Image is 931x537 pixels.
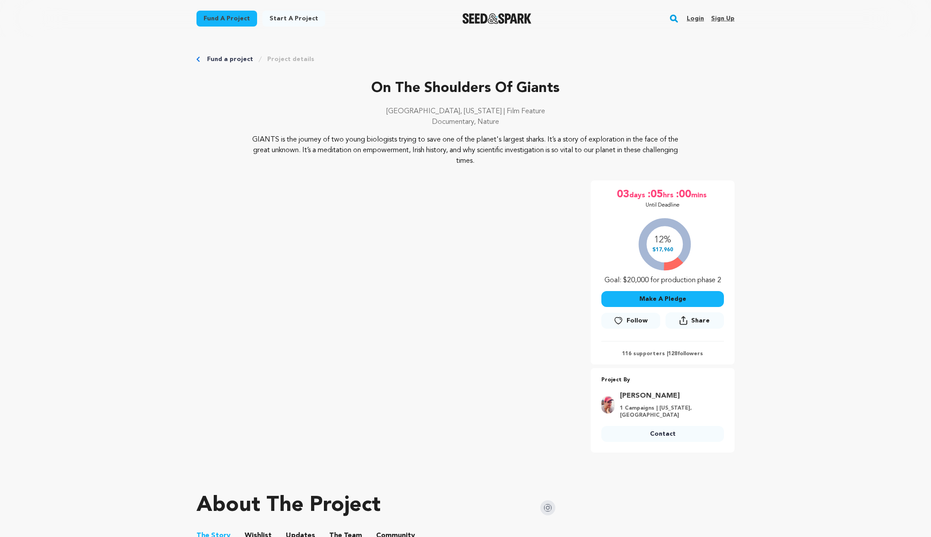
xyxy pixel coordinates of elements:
h1: About The Project [196,495,381,516]
span: :05 [647,188,663,202]
span: 03 [617,188,629,202]
span: days [629,188,647,202]
a: Project details [267,55,314,64]
button: Make A Pledge [601,291,724,307]
img: Seed&Spark Logo Dark Mode [462,13,532,24]
span: hrs [663,188,675,202]
a: Contact [601,426,724,442]
p: Project By [601,375,724,385]
a: Start a project [262,11,325,27]
span: Share [691,316,710,325]
p: [GEOGRAPHIC_DATA], [US_STATE] | Film Feature [196,106,735,117]
span: Share [666,312,724,332]
button: Share [666,312,724,329]
span: :00 [675,188,691,202]
span: mins [691,188,708,202]
span: Follow [627,316,648,325]
p: On The Shoulders Of Giants [196,78,735,99]
a: Fund a project [207,55,253,64]
p: Documentary, Nature [196,117,735,127]
a: Sign up [711,12,735,26]
a: Goto Scott DeGraw profile [620,391,719,401]
p: GIANTS is the journey of two young biologists trying to save one of the planet's largest sharks. ... [250,134,681,166]
img: 73bbabdc3393ef94.png [601,396,615,414]
a: Login [687,12,704,26]
a: Follow [601,313,660,329]
img: Seed&Spark Instagram Icon [540,500,555,515]
p: 1 Campaigns | [US_STATE], [GEOGRAPHIC_DATA] [620,405,719,419]
a: Fund a project [196,11,257,27]
a: Seed&Spark Homepage [462,13,532,24]
div: Breadcrumb [196,55,735,64]
span: 128 [668,351,677,357]
p: 116 supporters | followers [601,350,724,357]
p: Until Deadline [646,202,680,209]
